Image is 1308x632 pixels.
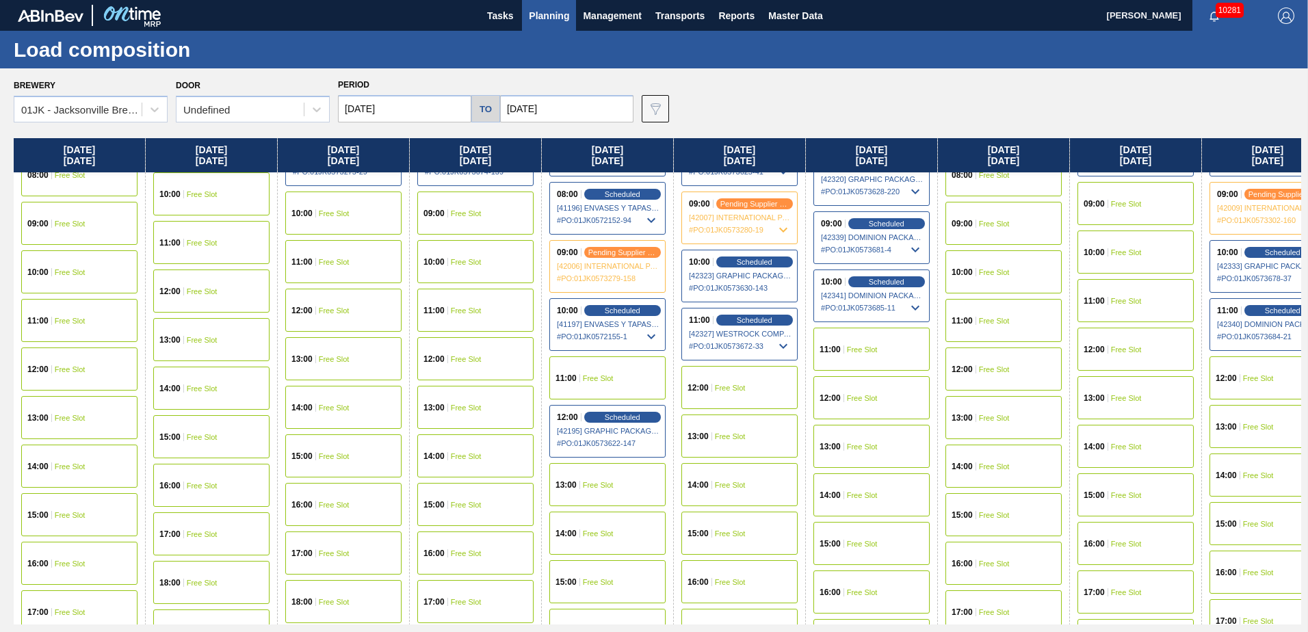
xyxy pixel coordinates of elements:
[821,300,924,316] span: # PO : 01JK0573685-11
[451,258,482,266] span: Free Slot
[688,481,709,489] span: 14:00
[21,104,143,116] div: 01JK - Jacksonville Brewery
[557,190,578,198] span: 08:00
[27,220,49,228] span: 09:00
[1216,374,1237,382] span: 12:00
[938,138,1069,172] div: [DATE] [DATE]
[583,481,614,489] span: Free Slot
[720,200,789,208] span: pending supplier review
[159,336,181,344] span: 13:00
[1216,568,1237,577] span: 16:00
[159,530,181,538] span: 17:00
[979,268,1010,276] span: Free Slot
[1111,394,1142,402] span: Free Slot
[159,239,181,247] span: 11:00
[183,104,230,116] div: Undefined
[979,462,1010,471] span: Free Slot
[768,8,822,24] span: Master Data
[689,222,792,238] span: # PO : 01JK0573280-19
[451,501,482,509] span: Free Slot
[583,529,614,538] span: Free Slot
[55,268,86,276] span: Free Slot
[674,138,805,172] div: [DATE] [DATE]
[423,549,445,557] span: 16:00
[555,529,577,538] span: 14:00
[557,212,659,228] span: # PO : 01JK0572152-94
[821,241,924,258] span: # PO : 01JK0573681-4
[952,462,973,471] span: 14:00
[583,8,642,24] span: Management
[555,481,577,489] span: 13:00
[319,549,350,557] span: Free Slot
[529,8,569,24] span: Planning
[27,511,49,519] span: 15:00
[605,306,640,315] span: Scheduled
[1216,471,1237,479] span: 14:00
[820,540,841,548] span: 15:00
[176,81,200,90] label: Door
[1111,345,1142,354] span: Free Slot
[159,433,181,441] span: 15:00
[27,559,49,568] span: 16:00
[1084,297,1105,305] span: 11:00
[952,511,973,519] span: 15:00
[1265,306,1300,315] span: Scheduled
[557,328,659,345] span: # PO : 01JK0572155-1
[952,220,973,228] span: 09:00
[689,272,792,280] span: [42323] GRAPHIC PACKAGING INTERNATIONA - 0008221069
[423,258,445,266] span: 10:00
[1111,540,1142,548] span: Free Slot
[642,95,669,122] button: icon-filter-gray
[187,433,218,441] span: Free Slot
[27,317,49,325] span: 11:00
[715,432,746,440] span: Free Slot
[647,101,664,117] img: icon-filter-gray
[1243,617,1274,625] span: Free Slot
[715,578,746,586] span: Free Slot
[338,95,471,122] input: mm/dd/yyyy
[1111,491,1142,499] span: Free Slot
[1111,443,1142,451] span: Free Slot
[952,268,973,276] span: 10:00
[319,404,350,412] span: Free Slot
[952,559,973,568] span: 16:00
[291,258,313,266] span: 11:00
[291,452,313,460] span: 15:00
[1216,423,1237,431] span: 13:00
[689,330,792,338] span: [42327] WESTROCK COMPANY - FOLDING CAR - 0008219776
[1216,3,1244,18] span: 10281
[847,394,878,402] span: Free Slot
[979,171,1010,179] span: Free Slot
[27,462,49,471] span: 14:00
[451,452,482,460] span: Free Slot
[821,220,842,228] span: 09:00
[291,501,313,509] span: 16:00
[146,138,277,172] div: [DATE] [DATE]
[1217,190,1238,198] span: 09:00
[979,414,1010,422] span: Free Slot
[869,278,904,286] span: Scheduled
[821,291,924,300] span: [42341] DOMINION PACKAGING, INC. - 0008325026
[451,306,482,315] span: Free Slot
[952,171,973,179] span: 08:00
[1084,540,1105,548] span: 16:00
[1243,374,1274,382] span: Free Slot
[979,365,1010,373] span: Free Slot
[451,549,482,557] span: Free Slot
[187,530,218,538] span: Free Slot
[688,578,709,586] span: 16:00
[187,287,218,295] span: Free Slot
[319,209,350,218] span: Free Slot
[159,287,181,295] span: 12:00
[27,171,49,179] span: 08:00
[187,384,218,393] span: Free Slot
[689,258,710,266] span: 10:00
[423,404,445,412] span: 13:00
[319,306,350,315] span: Free Slot
[952,414,973,422] span: 13:00
[55,414,86,422] span: Free Slot
[605,190,640,198] span: Scheduled
[338,80,369,90] span: Period
[737,258,772,266] span: Scheduled
[1084,588,1105,596] span: 17:00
